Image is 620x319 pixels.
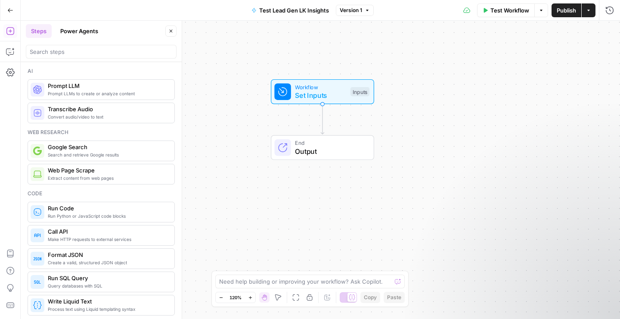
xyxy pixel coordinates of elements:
span: Convert audio/video to text [48,113,167,120]
span: Query databases with SQL [48,282,167,289]
div: EndOutput [242,135,403,160]
span: Search and retrieve Google results [48,151,167,158]
span: Run Code [48,204,167,213]
div: WorkflowSet InputsInputs [242,79,403,104]
span: 120% [229,294,242,301]
div: Ai [28,67,175,75]
span: Prompt LLMs to create or analyze content [48,90,167,97]
span: Extract content from web pages [48,175,167,181]
span: Paste [387,294,401,301]
span: Write Liquid Text [48,297,167,306]
span: Test Workflow [490,6,529,15]
div: Inputs [350,87,369,97]
span: Publish [557,6,576,15]
span: Copy [364,294,377,301]
g: Edge from start to end [321,104,324,134]
button: Test Lead Gen LK Insights [246,3,334,17]
button: Publish [552,3,581,17]
span: Prompt LLM [48,81,167,90]
button: Steps [26,24,52,38]
div: Web research [28,128,175,136]
button: Test Workflow [477,3,534,17]
span: End [295,139,365,147]
button: Paste [384,292,405,303]
button: Version 1 [336,5,374,16]
span: Output [295,146,365,156]
button: Copy [360,292,380,303]
span: Test Lead Gen LK Insights [259,6,329,15]
span: Call API [48,227,167,236]
span: Workflow [295,83,346,91]
span: Format JSON [48,250,167,259]
span: Make HTTP requests to external services [48,236,167,243]
span: Create a valid, structured JSON object [48,259,167,266]
span: Run SQL Query [48,274,167,282]
span: Version 1 [340,6,362,14]
span: Web Page Scrape [48,166,167,175]
div: Code [28,190,175,197]
button: Power Agents [55,24,103,38]
span: Transcribe Audio [48,105,167,113]
input: Search steps [30,47,173,56]
span: Set Inputs [295,90,346,100]
span: Google Search [48,143,167,151]
span: Process text using Liquid templating syntax [48,306,167,313]
span: Run Python or JavaScript code blocks [48,213,167,219]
